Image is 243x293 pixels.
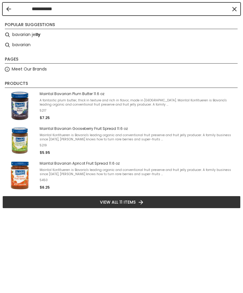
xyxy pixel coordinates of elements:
[40,133,238,142] span: Maintal Konfitueren is Bavaria's leading organic and conventional fruit preserve and fruit jelly ...
[40,178,238,182] span: 5450
[40,168,238,176] span: Maintal Konfitueren is Bavaria's leading organic and conventional fruit preserve and fruit jelly ...
[12,66,47,73] a: Meet Our Brands
[6,7,11,11] button: Back
[231,6,237,12] button: Clear
[40,109,238,113] span: 5217
[2,30,241,40] li: bavarian jelly
[5,22,238,29] li: Popular suggestions
[40,91,238,96] span: Maintal Bavarian Plum Butter 11.6 oz
[5,91,238,121] a: Maintal Bavarian Plum Butter 11.6 ozA fantastic plum butter, thick in texture and rich in flavor,...
[2,64,241,74] li: Meet Our Brands
[40,115,50,120] span: $7.25
[40,143,238,148] span: 5219
[40,161,238,166] span: Maintal Bavarian Apricot Fruit Spread 11.6 oz
[2,123,241,158] li: Maintal Bavarian Gooseberry Fruit Spread 11.6 oz
[5,126,238,156] a: Maintal Bavarian Gooseberry Fruit Spread 11.6 ozMaintal Konfitueren is Bavaria's leading organic ...
[100,199,136,205] span: View all 11 items
[40,150,50,155] span: $5.95
[40,98,238,107] span: A fantastic plum butter, thick in texture and rich in flavor, made in [GEOGRAPHIC_DATA]. Maintal ...
[35,31,40,38] b: lly
[40,126,238,131] span: Maintal Bavarian Gooseberry Fruit Spread 11.6 oz
[5,80,238,88] li: Products
[5,160,238,190] a: Maintal Bavarian Apricot Fruit Spread 11.6 ozMaintal Konfitueren is Bavaria's leading organic and...
[2,40,241,50] li: bavarian
[2,196,241,208] li: View all 11 items
[2,158,241,193] li: Maintal Bavarian Apricot Fruit Spread 11.6 oz
[5,56,238,64] li: Pages
[2,88,241,123] li: Maintal Bavarian Plum Butter 11.6 oz
[40,185,50,190] span: $6.25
